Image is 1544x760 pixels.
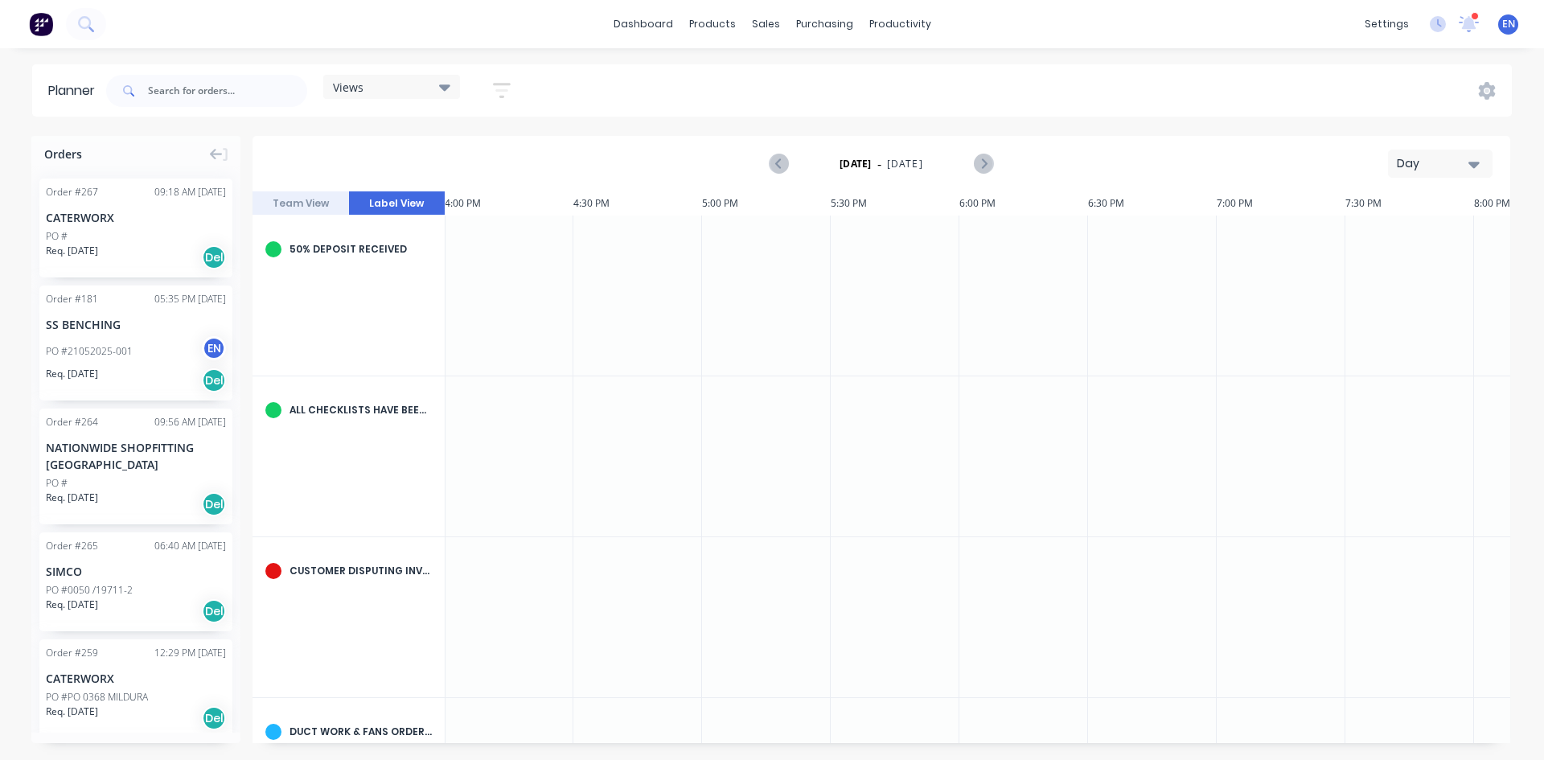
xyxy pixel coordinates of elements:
div: Order # 264 [46,415,98,429]
div: Del [202,492,226,516]
div: 4:00 PM [445,191,573,216]
div: Duct Work & Fans Ordered [289,725,432,739]
button: Previous page [770,154,789,174]
button: Next page [974,154,992,174]
div: 09:56 AM [DATE] [154,415,226,429]
div: SS BENCHING [46,316,226,333]
div: Order # 259 [46,646,98,660]
div: EN [202,336,226,360]
div: All checklists have been completed [289,403,432,417]
div: 09:18 AM [DATE] [154,185,226,199]
div: 6:30 PM [1088,191,1217,216]
div: CATERWORX [46,209,226,226]
div: products [681,12,744,36]
span: Req. [DATE] [46,598,98,612]
div: Del [202,368,226,392]
div: 50% Deposit Received [289,242,432,257]
div: sales [744,12,788,36]
div: Day [1397,155,1471,172]
span: Req. [DATE] [46,244,98,258]
div: 7:00 PM [1217,191,1345,216]
div: PO #PO 0368 MILDURA [46,690,148,705]
div: 12:29 PM [DATE] [154,646,226,660]
input: Search for orders... [148,75,307,107]
div: 06:40 AM [DATE] [154,539,226,553]
button: Day [1388,150,1493,178]
div: PO # [46,476,68,491]
span: - [877,154,881,174]
div: PO #0050 /19711-2 [46,583,133,598]
div: 7:30 PM [1345,191,1474,216]
div: purchasing [788,12,861,36]
div: PO # [46,229,68,244]
span: [DATE] [887,157,923,171]
div: Planner [48,81,103,101]
span: EN [1502,17,1515,31]
div: 6:00 PM [959,191,1088,216]
a: dashboard [606,12,681,36]
div: SIMCO [46,563,226,580]
img: Factory [29,12,53,36]
div: PO #21052025-001 [46,344,133,359]
div: 5:00 PM [702,191,831,216]
div: 4:30 PM [573,191,702,216]
button: Team View [253,191,349,216]
div: Del [202,599,226,623]
div: NATIONWIDE SHOPFITTING [GEOGRAPHIC_DATA] [46,439,226,473]
div: 5:30 PM [831,191,959,216]
div: Customer Disputing Invoice [289,564,432,578]
div: Order # 265 [46,539,98,553]
span: Req. [DATE] [46,491,98,505]
div: settings [1357,12,1417,36]
div: Del [202,245,226,269]
span: Orders [44,146,82,162]
strong: [DATE] [840,157,872,171]
span: Views [333,79,363,96]
button: Label View [349,191,446,216]
div: productivity [861,12,939,36]
div: Order # 267 [46,185,98,199]
div: CATERWORX [46,670,226,687]
span: Req. [DATE] [46,705,98,719]
span: Req. [DATE] [46,367,98,381]
div: Order # 181 [46,292,98,306]
div: 05:35 PM [DATE] [154,292,226,306]
div: Del [202,706,226,730]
